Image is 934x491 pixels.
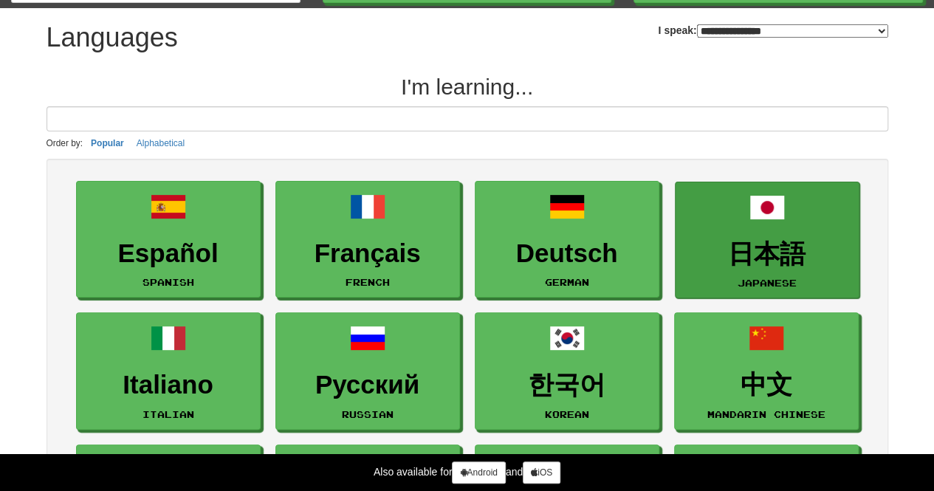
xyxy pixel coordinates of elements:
h3: Italiano [84,371,253,399]
h3: Русский [284,371,452,399]
h3: 日本語 [683,240,851,269]
label: I speak: [658,23,887,38]
h3: Español [84,239,253,268]
small: Spanish [142,277,194,287]
a: FrançaisFrench [275,181,460,298]
a: DeutschGerman [475,181,659,298]
button: Popular [86,135,128,151]
small: German [545,277,589,287]
small: Japanese [738,278,797,288]
h2: I'm learning... [47,75,888,99]
small: Order by: [47,138,83,148]
a: EspañolSpanish [76,181,261,298]
h3: Français [284,239,452,268]
select: I speak: [697,24,888,38]
button: Alphabetical [132,135,189,151]
a: РусскийRussian [275,312,460,430]
a: 한국어Korean [475,312,659,430]
small: French [346,277,390,287]
small: Mandarin Chinese [707,409,825,419]
a: iOS [523,461,560,484]
a: Android [452,461,505,484]
a: 日本語Japanese [675,182,859,299]
small: Russian [342,409,394,419]
h1: Languages [47,23,178,52]
h3: 한국어 [483,371,651,399]
h3: Deutsch [483,239,651,268]
a: ItalianoItalian [76,312,261,430]
h3: 中文 [682,371,851,399]
small: Italian [142,409,194,419]
small: Korean [545,409,589,419]
a: 中文Mandarin Chinese [674,312,859,430]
